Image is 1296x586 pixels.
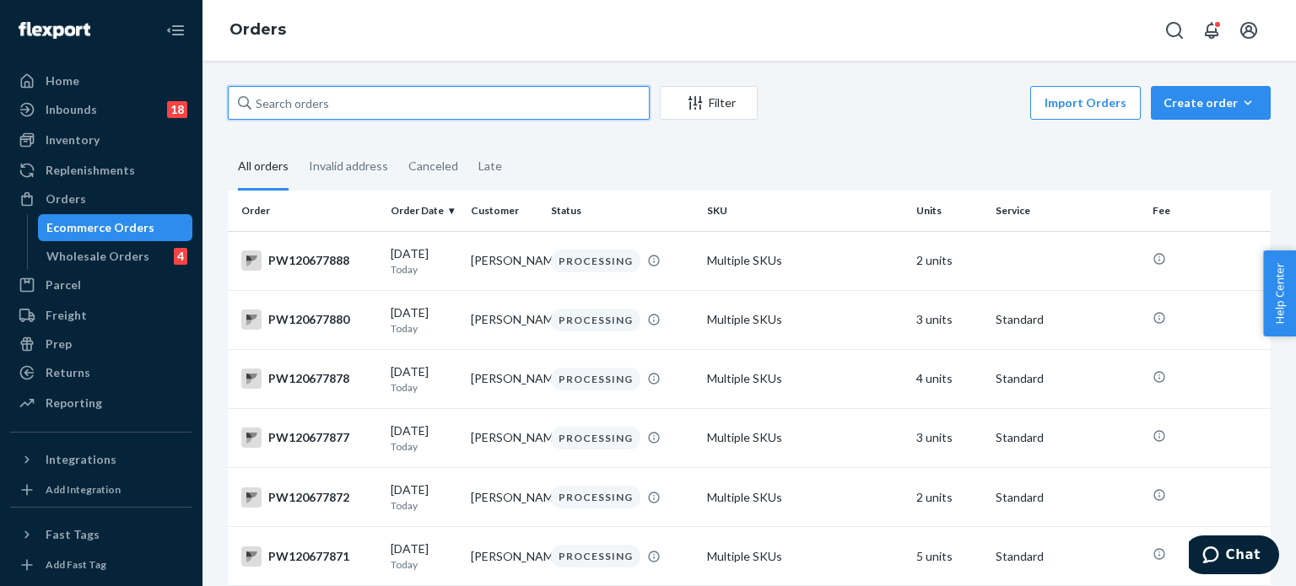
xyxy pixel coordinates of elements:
[551,368,640,390] div: PROCESSING
[910,468,990,527] td: 2 units
[1189,535,1279,578] iframe: To enrich screen reader interactions, please activate Accessibility in Grammarly extension settings
[159,13,192,47] button: Close Navigation
[46,307,87,324] div: Freight
[391,363,457,395] div: [DATE]
[910,527,990,586] td: 5 units
[464,349,544,408] td: [PERSON_NAME]
[10,331,192,358] a: Prep
[216,6,300,55] ol: breadcrumbs
[700,191,909,231] th: SKU
[910,290,990,349] td: 3 units
[10,157,192,184] a: Replenishments
[910,349,990,408] td: 4 units
[241,309,377,330] div: PW120677880
[46,364,90,381] div: Returns
[551,486,640,508] div: PROCESSING
[46,191,86,207] div: Orders
[38,214,193,241] a: Ecommerce Orders
[391,481,457,513] div: [DATE]
[1158,13,1191,47] button: Open Search Box
[19,22,90,39] img: Flexport logo
[241,250,377,271] div: PW120677888
[408,144,458,188] div: Canceled
[167,101,187,118] div: 18
[391,557,457,572] p: Today
[46,132,100,148] div: Inventory
[10,555,192,575] a: Add Fast Tag
[10,271,192,298] a: Parcel
[464,468,544,527] td: [PERSON_NAME]
[228,86,650,120] input: Search orders
[1151,86,1271,120] button: Create order
[46,336,72,352] div: Prep
[10,302,192,329] a: Freight
[700,527,909,586] td: Multiple SKUs
[10,67,192,94] a: Home
[10,480,192,500] a: Add Integration
[910,408,990,467] td: 3 units
[700,408,909,467] td: Multiple SKUs
[391,304,457,336] div: [DATE]
[700,290,909,349] td: Multiple SKUs
[464,231,544,290] td: [PERSON_NAME]
[996,489,1138,506] p: Standard
[1164,94,1258,111] div: Create order
[238,144,289,191] div: All orders
[660,86,758,120] button: Filter
[46,482,121,497] div: Add Integration
[996,311,1138,328] p: Standard
[38,243,193,270] a: Wholesale Orders4
[46,162,135,179] div: Replenishments
[46,395,102,411] div: Reporting
[910,191,990,231] th: Units
[478,144,502,188] div: Late
[10,359,192,386] a: Returns
[309,144,388,188] div: Invalid address
[174,248,187,265] div: 4
[228,191,384,231] th: Order
[551,545,640,567] div: PROCESSING
[10,521,192,548] button: Fast Tags
[10,446,192,473] button: Integrations
[46,101,97,118] div: Inbounds
[471,203,537,218] div: Customer
[391,380,457,395] p: Today
[10,126,192,153] a: Inventory
[700,231,909,290] td: Multiple SKUs
[46,526,100,543] div: Fast Tags
[46,557,106,572] div: Add Fast Tag
[391,262,457,277] p: Today
[229,20,286,39] a: Orders
[391,422,457,454] div: [DATE]
[1146,191,1271,231] th: Fee
[700,349,909,408] td: Multiple SKUs
[241,487,377,508] div: PW120677872
[10,390,192,417] a: Reporting
[391,540,457,572] div: [DATE]
[46,248,149,265] div: Wholesale Orders
[989,191,1145,231] th: Service
[391,321,457,336] p: Today
[10,96,192,123] a: Inbounds18
[996,429,1138,446] p: Standard
[1030,86,1141,120] button: Import Orders
[1232,13,1266,47] button: Open account menu
[996,548,1138,565] p: Standard
[464,527,544,586] td: [PERSON_NAME]
[464,408,544,467] td: [PERSON_NAME]
[1263,250,1296,336] button: Help Center
[10,185,192,212] a: Orders
[391,498,457,513] p: Today
[1195,13,1228,47] button: Open notifications
[464,290,544,349] td: [PERSON_NAME]
[661,94,757,111] div: Filter
[551,427,640,449] div: PROCESSING
[391,439,457,454] p: Today
[996,370,1138,387] p: Standard
[46,219,154,236] div: Ecommerce Orders
[384,191,464,231] th: Order Date
[551,309,640,331] div: PROCESSING
[46,451,116,468] div: Integrations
